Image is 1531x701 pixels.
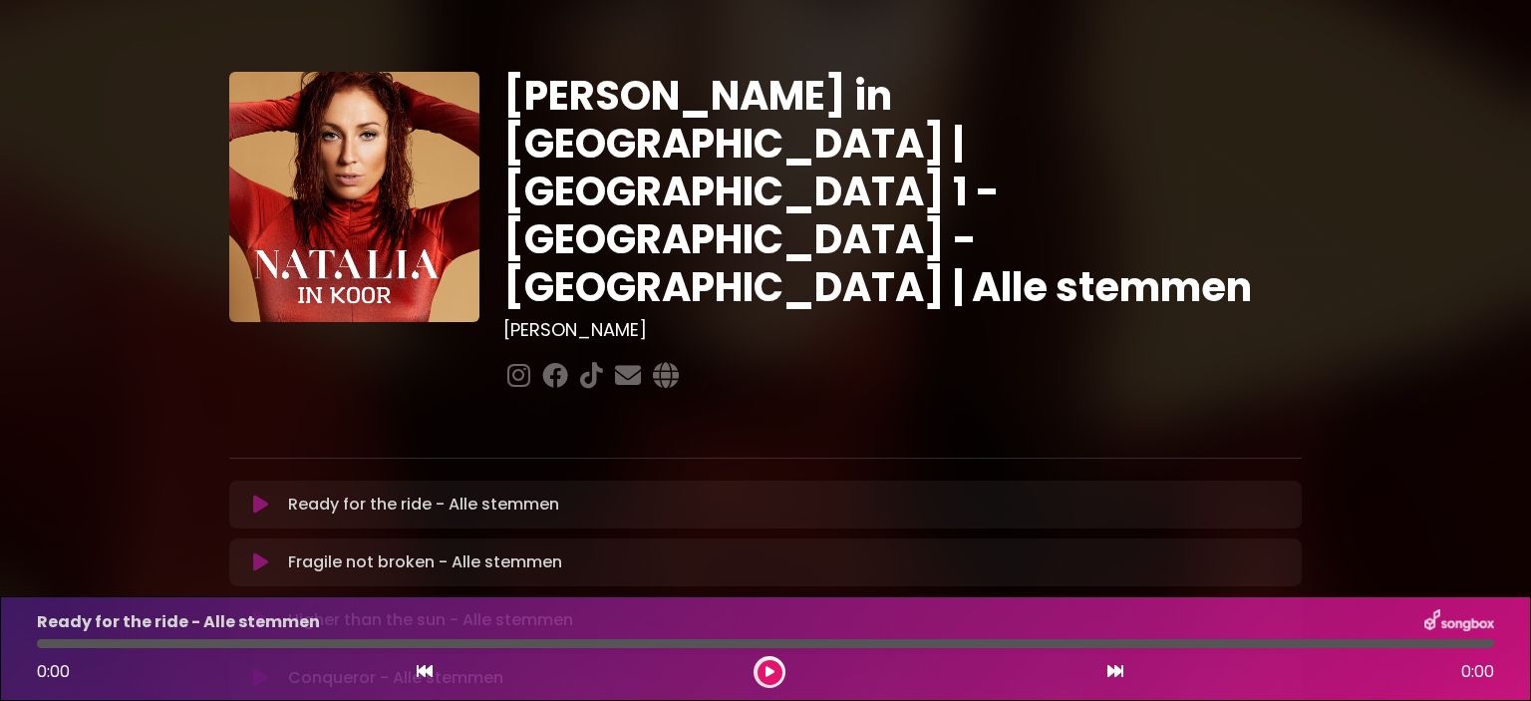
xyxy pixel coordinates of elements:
p: Ready for the ride - Alle stemmen [288,493,559,517]
h3: [PERSON_NAME] [503,319,1302,341]
p: Ready for the ride - Alle stemmen [37,610,320,634]
h1: [PERSON_NAME] in [GEOGRAPHIC_DATA] | [GEOGRAPHIC_DATA] 1 - [GEOGRAPHIC_DATA] - [GEOGRAPHIC_DATA] ... [503,72,1302,311]
span: 0:00 [37,660,70,683]
img: songbox-logo-white.png [1424,609,1494,635]
span: 0:00 [1461,660,1494,684]
img: YTVS25JmS9CLUqXqkEhs [229,72,479,322]
p: Fragile not broken - Alle stemmen [288,550,562,574]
